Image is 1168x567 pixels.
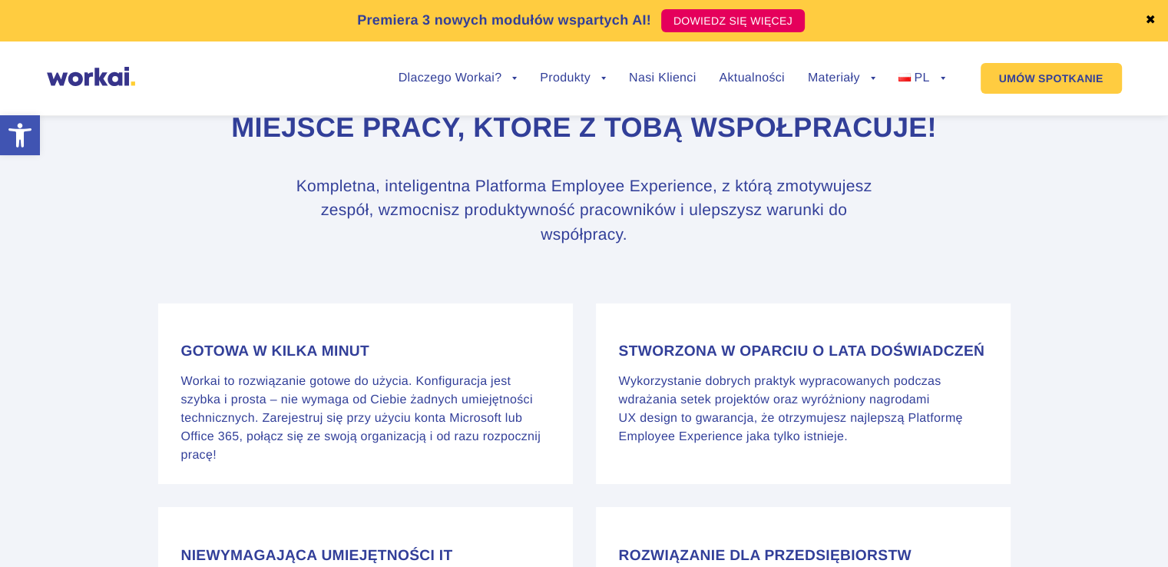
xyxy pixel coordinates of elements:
p: Workai to rozwiązanie gotowe do użycia. Konfiguracja jest szybka i prosta – nie wymaga od Ciebie ... [181,373,550,465]
a: ✖ [1145,15,1156,27]
h4: Rozwiązanie dla przedsiębiorstw [619,547,988,565]
a: Produkty [540,72,606,85]
a: UMÓW SPOTKANIE [981,63,1122,94]
a: DOWIEDZ SIĘ WIĘCEJ [661,9,805,32]
span: PL [914,71,929,85]
a: Nasi Klienci [629,72,696,85]
h4: Stworzona w oparciu o lata doświadczeń [619,343,988,361]
h3: Kompletna, inteligentna Platforma Employee Experience, z którą zmotywujesz zespół, wzmocnisz prod... [277,174,892,247]
p: Premiera 3 nowych modułów wspartych AI! [357,10,651,31]
h4: Gotowa w kilka minut [181,343,550,361]
h2: Miejsce pracy, które z Tobą współpracuje! [158,109,1011,147]
a: Dlaczego Workai? [399,72,518,85]
p: Wykorzystanie dobrych praktyk wypracowanych podczas wdrażania setek projektów oraz wyróżniony nag... [619,373,988,446]
a: Aktualności [719,72,784,85]
a: Materiały [808,72,875,85]
iframe: Popup CTA [8,435,422,559]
